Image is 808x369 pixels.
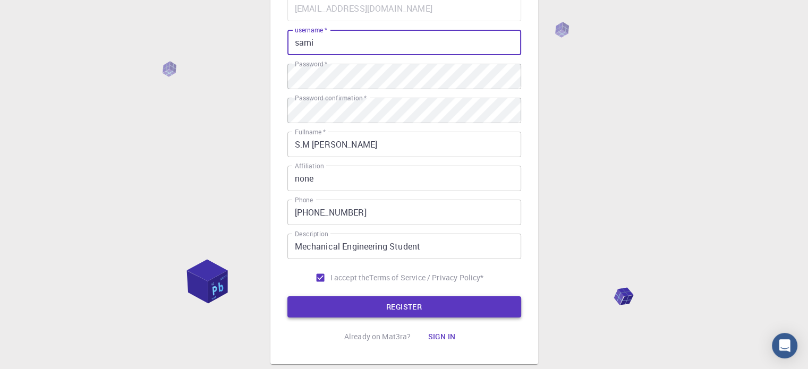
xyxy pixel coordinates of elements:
p: Terms of Service / Privacy Policy * [369,272,483,283]
label: Description [295,229,328,238]
button: Sign in [419,326,464,347]
label: Password [295,59,327,68]
label: username [295,25,327,35]
p: Already on Mat3ra? [344,331,411,342]
button: REGISTER [287,296,521,317]
label: Fullname [295,127,326,136]
label: Affiliation [295,161,324,170]
label: Phone [295,195,313,204]
span: I accept the [330,272,370,283]
label: Password confirmation [295,93,367,102]
a: Terms of Service / Privacy Policy* [369,272,483,283]
div: Open Intercom Messenger [772,333,797,358]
